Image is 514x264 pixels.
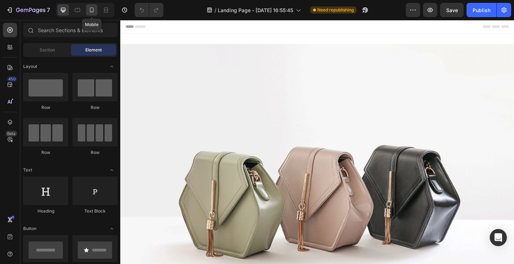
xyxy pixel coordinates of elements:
[47,6,50,14] p: 7
[490,229,507,246] div: Open Intercom Messenger
[23,225,36,232] span: Button
[23,63,37,70] span: Layout
[23,104,68,111] div: Row
[440,3,464,17] button: Save
[72,208,117,214] div: Text Block
[215,6,216,14] span: /
[467,3,497,17] button: Publish
[5,131,17,136] div: Beta
[72,104,117,111] div: Row
[120,20,514,264] iframe: Design area
[106,164,117,176] span: Toggle open
[135,3,163,17] div: Undo/Redo
[23,167,32,173] span: Text
[473,6,490,14] div: Publish
[72,149,117,156] div: Row
[40,47,55,53] span: Section
[317,7,354,13] span: Need republishing
[106,223,117,234] span: Toggle open
[3,3,53,17] button: 7
[218,6,293,14] span: Landing Page - [DATE] 16:55:45
[7,76,17,82] div: 450
[446,7,458,13] span: Save
[23,23,117,37] input: Search Sections & Elements
[106,61,117,72] span: Toggle open
[85,47,102,53] span: Element
[23,208,68,214] div: Heading
[23,149,68,156] div: Row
